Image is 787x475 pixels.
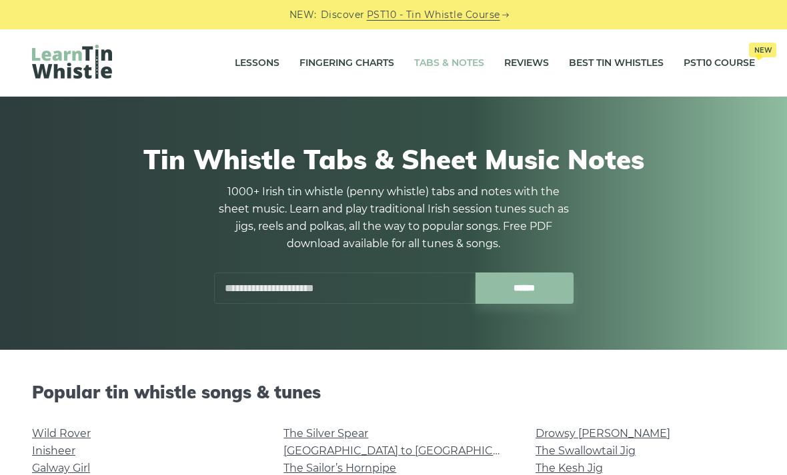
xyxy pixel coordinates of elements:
[504,47,549,80] a: Reviews
[283,444,530,457] a: [GEOGRAPHIC_DATA] to [GEOGRAPHIC_DATA]
[749,43,776,57] span: New
[32,462,90,474] a: Galway Girl
[32,427,91,440] a: Wild Rover
[684,47,755,80] a: PST10 CourseNew
[414,47,484,80] a: Tabs & Notes
[32,444,75,457] a: Inisheer
[283,462,396,474] a: The Sailor’s Hornpipe
[536,427,670,440] a: Drowsy [PERSON_NAME]
[213,183,574,252] p: 1000+ Irish tin whistle (penny whistle) tabs and notes with the sheet music. Learn and play tradi...
[32,382,755,402] h2: Popular tin whistle songs & tunes
[39,143,748,175] h1: Tin Whistle Tabs & Sheet Music Notes
[32,45,112,79] img: LearnTinWhistle.com
[536,444,636,457] a: The Swallowtail Jig
[536,462,603,474] a: The Kesh Jig
[299,47,394,80] a: Fingering Charts
[283,427,368,440] a: The Silver Spear
[235,47,279,80] a: Lessons
[569,47,664,80] a: Best Tin Whistles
